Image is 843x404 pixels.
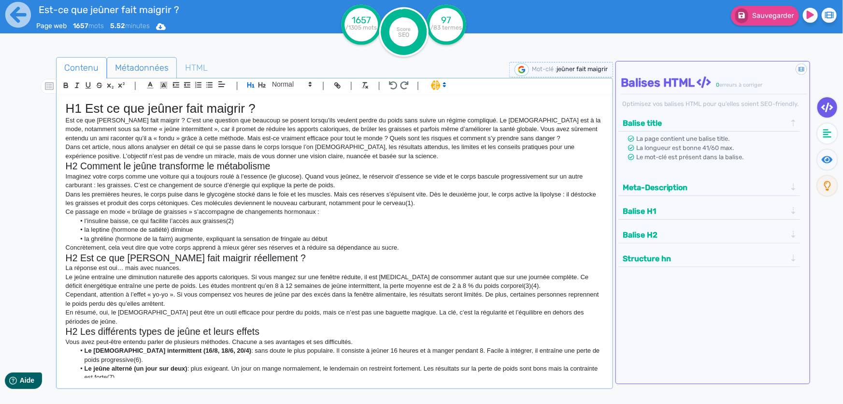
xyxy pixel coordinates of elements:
tspan: /1305 mots [345,24,377,31]
tspan: 1657 [352,15,371,26]
span: | [350,79,353,92]
h2: H2 Les différents types de jeûne et leurs effets [66,326,603,337]
p: Concrètement, cela veut dire que votre corps apprend à mieux gérer ses réserves et à réduire sa d... [66,243,603,252]
p: Le jeûne entraîne une diminution naturelle des apports caloriques. Si vous mangez sur une fenêtre... [66,273,603,291]
h4: Balises HTML [621,76,807,90]
tspan: 97 [441,15,451,26]
tspan: SEO [398,31,409,38]
span: Métadonnées [107,55,176,81]
a: HTML [177,57,216,79]
li: : sans doute le plus populaire. Il consiste à jeûner 16 heures et à manger pendant 8. Facile à in... [75,346,603,364]
p: Est ce que [PERSON_NAME] fait maigrir ? C’est une question que beaucoup se posent lorsqu’ils veul... [66,116,603,143]
li: la leptine (hormone de satiété) diminue [75,225,603,234]
button: Meta-Description [620,180,790,195]
button: Balise title [620,115,790,131]
p: Dans les premières heures, le corps puise dans le glycogène stocké dans le foie et les muscles. M... [66,190,603,208]
b: 5.52 [110,22,125,30]
tspan: Score [397,26,411,32]
tspan: /83 termes [430,24,462,31]
a: Métadonnées [107,57,177,79]
li: la ghréline (hormone de la faim) augmente, expliquant la sensation de fringale au début [75,235,603,243]
span: | [378,79,380,92]
p: Ce passage en mode « brûlage de graisses » s’accompagne de changements hormonaux : [66,208,603,216]
button: Sauvegarder [731,6,799,26]
div: Balise title [620,115,799,131]
strong: Le jeûne alterné (un jour sur deux) [85,365,187,372]
span: Le mot-clé est présent dans la balise. [637,153,744,161]
span: I.Assistant [427,79,449,91]
p: Dans cet article, nous allons analyser en détail ce qui se passe dans le corps lorsque l’on [DEMO... [66,143,603,161]
b: 1657 [73,22,88,30]
span: La page contient une balise title. [637,135,730,142]
div: Balise H2 [620,227,799,243]
img: google-serp-logo.png [514,63,529,76]
span: mots [73,22,104,30]
button: Structure hn [620,251,790,267]
button: Balise H2 [620,227,790,243]
p: Imaginez votre corps comme une voiture qui a toujours roulé à l’essence (le glucose). Quand vous ... [66,172,603,190]
li: : plus exigeant. Un jour on mange normalement, le lendemain on restreint fortement. Les résultats... [75,364,603,382]
span: erreurs à corriger [720,82,763,88]
span: HTML [177,55,215,81]
span: Sauvegarder [752,12,794,20]
span: | [417,79,419,92]
span: Mot-clé : [532,65,557,73]
p: La réponse est oui… mais avec nuances. [66,264,603,272]
div: Optimisez vos balises HTML pour qu’elles soient SEO-friendly. [621,99,807,108]
button: Balise H1 [620,203,790,219]
input: title [36,2,289,17]
span: | [236,79,238,92]
div: Balise H1 [620,203,799,219]
span: | [134,79,137,92]
h2: H2 Est ce que [PERSON_NAME] fait maigrir réellement ? [66,253,603,264]
div: Meta-Description [620,180,799,195]
h1: H1 Est ce que jeûner fait maigrir ? [66,101,603,116]
span: 0 [716,82,720,88]
span: La longueur est bonne 41/60 max. [637,144,734,151]
h2: H2 Comment le jeûne transforme le métabolisme [66,161,603,172]
span: minutes [110,22,150,30]
p: Cependant, attention à l’effet « yo-yo ». Si vous compensez vos heures de jeûne par des excès dan... [66,290,603,308]
span: Contenu [57,55,106,81]
strong: Le [DEMOGRAPHIC_DATA] intermittent (16/8, 18/6, 20/4) [85,347,252,354]
p: En résumé, oui, le [DEMOGRAPHIC_DATA] peut être un outil efficace pour perdre du poids, mais ce n... [66,308,603,326]
span: Aligment [215,78,229,90]
span: Page web [36,22,67,30]
span: | [322,79,325,92]
p: Vous avez peut-être entendu parler de plusieurs méthodes. Chacune a ses avantages et ses difficul... [66,338,603,346]
div: Structure hn [620,251,799,267]
li: l’insuline baisse, ce qui facilite l’accès aux graisses(2) [75,217,603,225]
span: jeûner fait maigrir [557,65,608,73]
a: Contenu [56,57,107,79]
